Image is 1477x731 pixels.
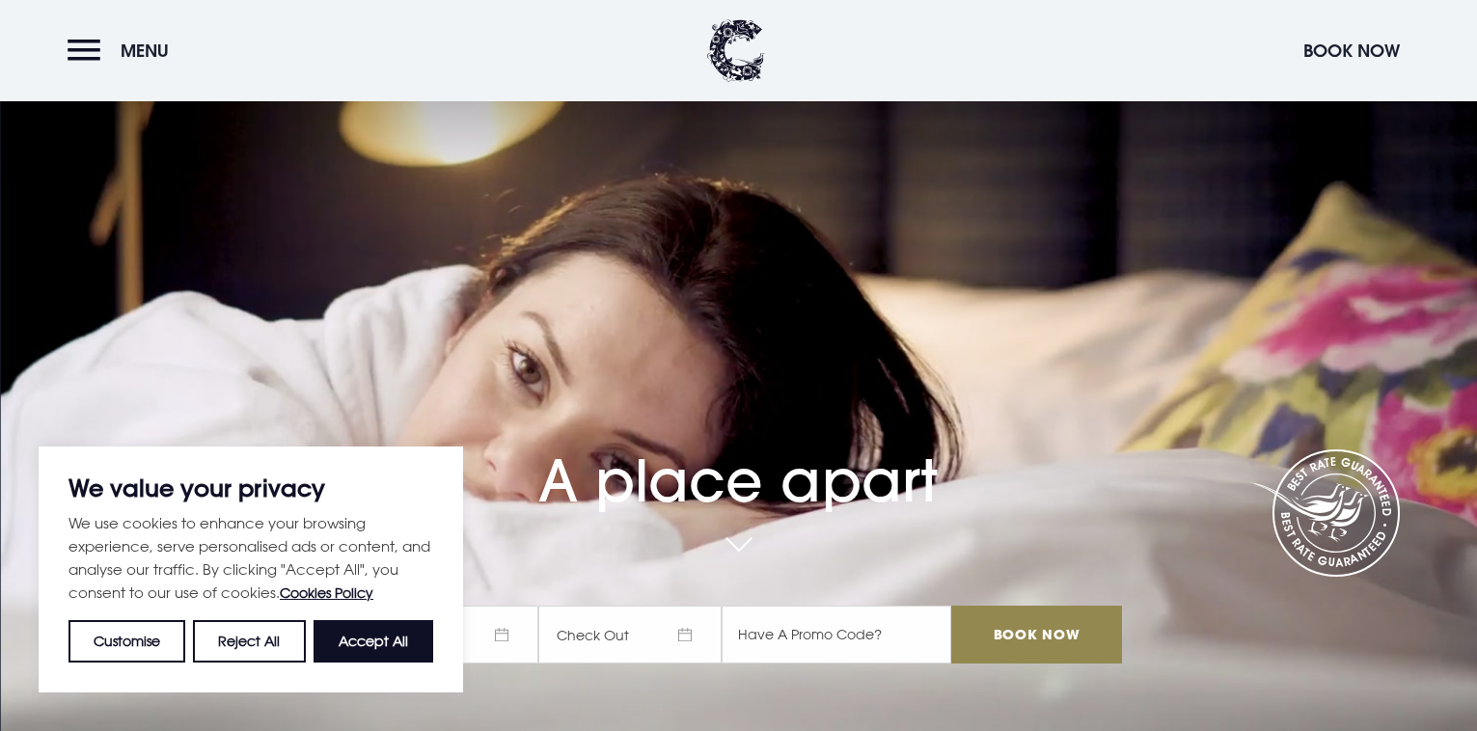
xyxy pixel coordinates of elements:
button: Menu [68,30,178,71]
p: We use cookies to enhance your browsing experience, serve personalised ads or content, and analys... [68,511,433,605]
img: Clandeboye Lodge [707,19,765,82]
h1: A place apart [355,402,1121,515]
p: We value your privacy [68,476,433,500]
button: Book Now [1294,30,1409,71]
span: Check Out [538,606,722,663]
input: Book Now [951,606,1121,663]
input: Have A Promo Code? [722,606,951,663]
span: Menu [121,40,169,62]
button: Reject All [193,620,305,663]
a: Cookies Policy [280,584,373,601]
button: Customise [68,620,185,663]
div: We value your privacy [39,447,463,692]
button: Accept All [314,620,433,663]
